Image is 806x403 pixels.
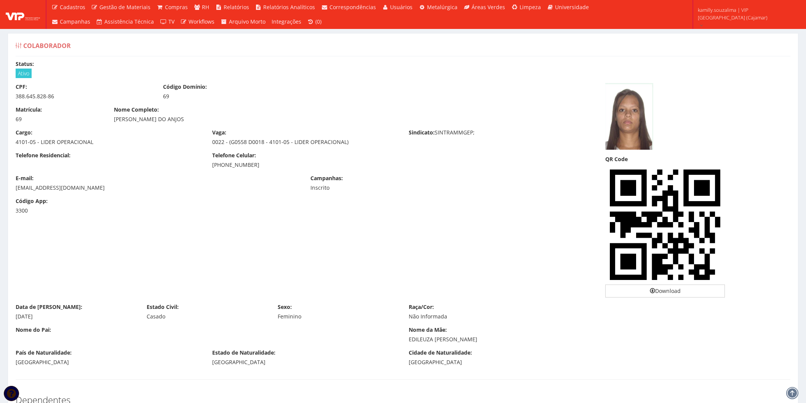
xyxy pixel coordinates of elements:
[272,18,301,25] span: Integrações
[212,349,275,357] label: Estado de Naturalidade:
[390,3,413,11] span: Usuários
[520,3,541,11] span: Limpeza
[263,3,315,11] span: Relatórios Analíticos
[16,115,102,123] div: 69
[409,129,435,136] label: Sindicato:
[147,313,266,320] div: Casado
[605,83,653,150] img: tatiane-cajamar-capturar-169342475664ef9c74cef8b.PNG
[104,18,154,25] span: Assistência Técnica
[16,69,32,78] span: Ativo
[16,129,32,136] label: Cargo:
[48,14,93,29] a: Campanhas
[16,197,48,205] label: Código App:
[16,303,82,311] label: Data de [PERSON_NAME]:
[605,165,725,285] img: 3BuCf3NwBgsQdIEjcAYLEHSBI3AGCxB0gSNwBgsQdIEjcAYLEHSBI3AGCxB0gSNwBgsQdIEjcAYLEHSBI3AGCxB0g6DftASDb...
[605,285,725,297] a: Download
[409,326,447,334] label: Nome da Mãe:
[315,18,321,25] span: (0)
[16,313,135,320] div: [DATE]
[212,138,397,146] div: 0022 - (G0558 D0018 - 4101-05 - LIDER OPERACIONAL)
[16,326,51,334] label: Nome do Pai:
[212,161,397,169] div: [PHONE_NUMBER]
[16,207,102,214] div: 3300
[698,6,796,21] span: kamilly.souzalima | VIP [GEOGRAPHIC_DATA] (Cajamar)
[229,18,265,25] span: Arquivo Morto
[224,3,249,11] span: Relatórios
[472,3,505,11] span: Áreas Verdes
[93,14,157,29] a: Assistência Técnica
[23,42,71,50] span: Colaborador
[278,303,292,311] label: Sexo:
[202,3,209,11] span: RH
[178,14,218,29] a: Workflows
[278,313,397,320] div: Feminino
[212,129,226,136] label: Vaga:
[555,3,589,11] span: Universidade
[60,18,90,25] span: Campanhas
[605,155,628,163] label: QR Code
[165,3,188,11] span: Compras
[114,115,496,123] div: [PERSON_NAME] DO ANJOS
[16,152,70,159] label: Telefone Residencial:
[409,336,790,343] div: EDILEUZA [PERSON_NAME]
[304,14,325,29] a: (0)
[168,18,174,25] span: TV
[212,358,397,366] div: [GEOGRAPHIC_DATA]
[157,14,178,29] a: TV
[16,349,72,357] label: País de Naturalidade:
[16,184,299,192] div: [EMAIL_ADDRESS][DOMAIN_NAME]
[212,152,256,159] label: Telefone Celular:
[329,3,376,11] span: Correspondências
[147,303,179,311] label: Estado Civil:
[163,93,299,100] div: 69
[189,18,214,25] span: Workflows
[16,358,201,366] div: [GEOGRAPHIC_DATA]
[6,9,40,20] img: logo
[409,358,594,366] div: [GEOGRAPHIC_DATA]
[427,3,457,11] span: Metalúrgica
[16,93,152,100] div: 388.645.828-86
[16,138,201,146] div: 4101-05 - LIDER OPERACIONAL
[310,174,343,182] label: Campanhas:
[16,174,34,182] label: E-mail:
[310,184,446,192] div: Inscrito
[163,83,207,91] label: Código Domínio:
[16,83,27,91] label: CPF:
[114,106,159,114] label: Nome Completo:
[60,3,85,11] span: Cadastros
[403,129,600,138] div: SINTRAMMGEP;
[269,14,304,29] a: Integrações
[99,3,150,11] span: Gestão de Materiais
[409,303,434,311] label: Raça/Cor:
[217,14,269,29] a: Arquivo Morto
[409,313,528,320] div: Não Informada
[409,349,472,357] label: Cidade de Naturalidade:
[16,60,34,68] label: Status:
[16,106,42,114] label: Matrícula:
